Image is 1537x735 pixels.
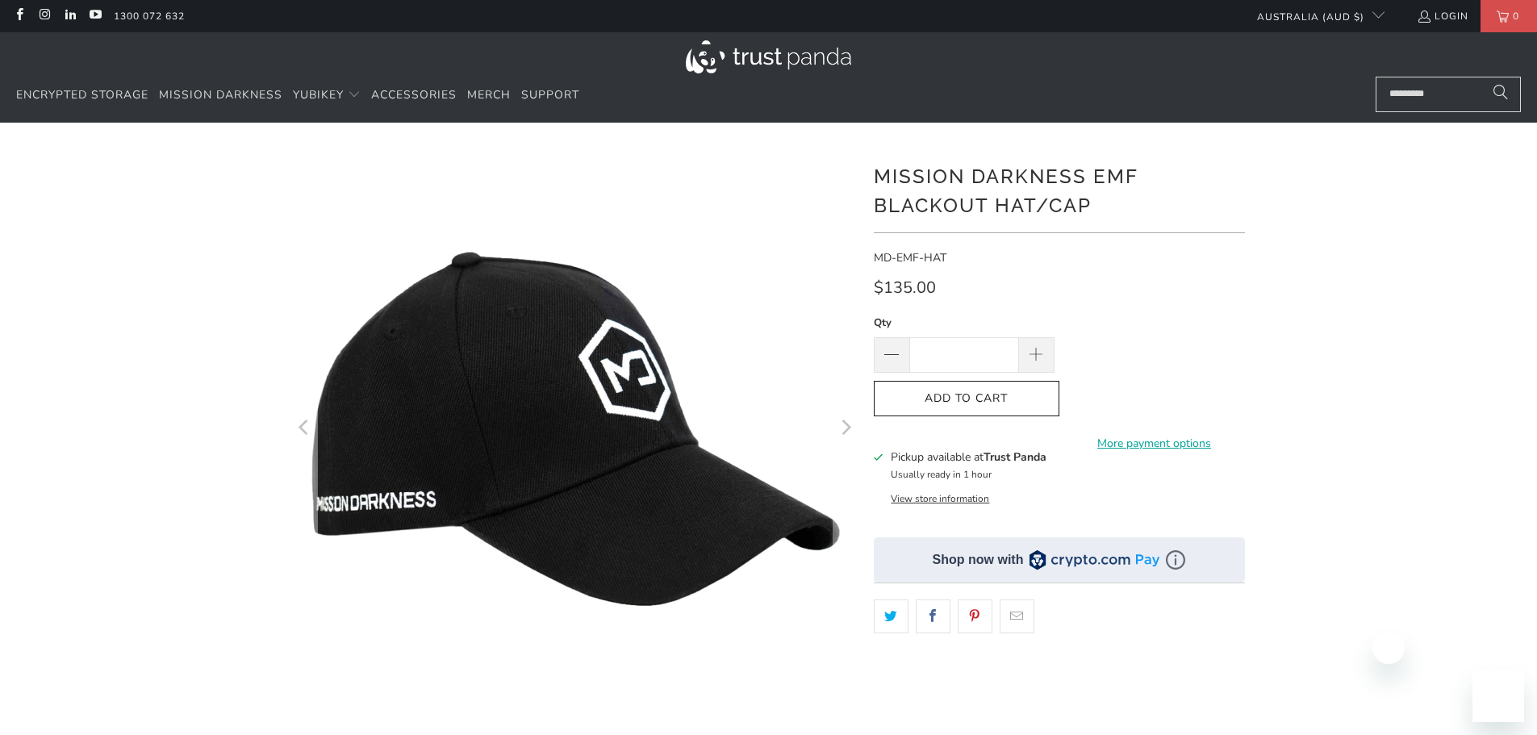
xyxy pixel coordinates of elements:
[916,599,950,633] a: Share this on Facebook
[1064,435,1245,453] a: More payment options
[292,147,318,712] button: Previous
[371,87,457,102] span: Accessories
[467,77,511,115] a: Merch
[88,10,102,23] a: Trust Panda Australia on YouTube
[891,492,989,505] button: View store information
[467,87,511,102] span: Merch
[16,87,148,102] span: Encrypted Storage
[1481,77,1521,112] button: Search
[1372,632,1405,664] iframe: Close message
[1376,77,1521,112] input: Search...
[63,10,77,23] a: Trust Panda Australia on LinkedIn
[686,40,851,73] img: Trust Panda Australia
[293,77,361,115] summary: YubiKey
[293,147,858,712] a: Mission Darkness EMF Blackout Hat/Cap
[874,277,936,299] span: $135.00
[874,662,1245,715] iframe: Reviews Widget
[874,159,1245,220] h1: Mission Darkness EMF Blackout Hat/Cap
[874,381,1059,417] button: Add to Cart
[114,7,185,25] a: 1300 072 632
[37,10,51,23] a: Trust Panda Australia on Instagram
[16,77,579,115] nav: Translation missing: en.navigation.header.main_nav
[874,250,946,265] span: MD-EMF-HAT
[293,87,344,102] span: YubiKey
[521,87,579,102] span: Support
[833,147,858,712] button: Next
[12,10,26,23] a: Trust Panda Australia on Facebook
[891,449,1046,466] h3: Pickup available at
[159,77,282,115] a: Mission Darkness
[891,392,1042,406] span: Add to Cart
[1000,599,1034,633] a: Email this to a friend
[984,449,1046,465] b: Trust Panda
[371,77,457,115] a: Accessories
[16,77,148,115] a: Encrypted Storage
[1472,670,1524,722] iframe: Button to launch messaging window
[874,314,1055,332] label: Qty
[958,599,992,633] a: Share this on Pinterest
[1417,7,1468,25] a: Login
[874,599,908,633] a: Share this on Twitter
[933,551,1024,569] div: Shop now with
[891,468,992,481] small: Usually ready in 1 hour
[521,77,579,115] a: Support
[159,87,282,102] span: Mission Darkness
